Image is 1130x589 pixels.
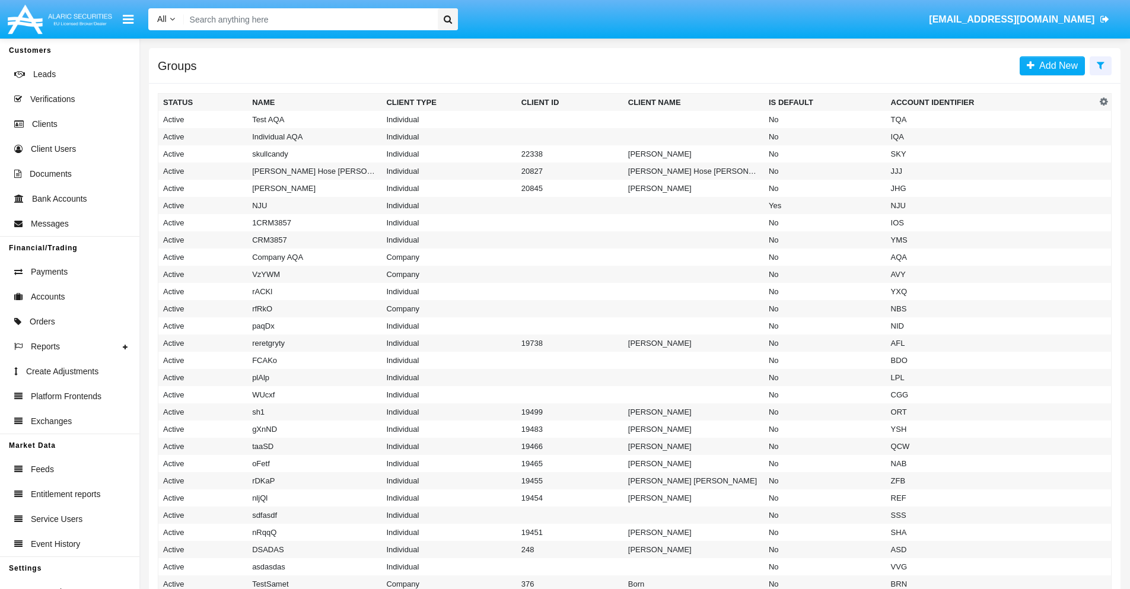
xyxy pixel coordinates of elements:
[764,524,886,541] td: No
[158,128,248,145] td: Active
[158,94,248,112] th: Status
[31,266,68,278] span: Payments
[6,2,114,37] img: Logo image
[381,283,516,300] td: Individual
[247,438,381,455] td: taaSD
[31,415,72,428] span: Exchanges
[517,403,623,421] td: 19499
[1020,56,1085,75] a: Add New
[32,193,87,205] span: Bank Accounts
[31,538,80,550] span: Event History
[158,541,248,558] td: Active
[158,438,248,455] td: Active
[158,558,248,575] td: Active
[623,163,764,180] td: [PERSON_NAME] Hose [PERSON_NAME]
[623,489,764,507] td: [PERSON_NAME]
[886,214,1097,231] td: IOS
[623,524,764,541] td: [PERSON_NAME]
[764,145,886,163] td: No
[184,8,434,30] input: Search
[158,266,248,283] td: Active
[381,111,516,128] td: Individual
[31,291,65,303] span: Accounts
[886,489,1097,507] td: REF
[924,3,1115,36] a: [EMAIL_ADDRESS][DOMAIN_NAME]
[148,13,184,26] a: All
[764,558,886,575] td: No
[886,300,1097,317] td: NBS
[381,94,516,112] th: Client Type
[517,94,623,112] th: Client ID
[623,145,764,163] td: [PERSON_NAME]
[764,507,886,524] td: No
[886,317,1097,335] td: NID
[247,455,381,472] td: oFetf
[381,214,516,231] td: Individual
[158,507,248,524] td: Active
[381,163,516,180] td: Individual
[764,438,886,455] td: No
[623,421,764,438] td: [PERSON_NAME]
[247,283,381,300] td: rACKl
[623,94,764,112] th: Client Name
[247,541,381,558] td: DSADAS
[247,300,381,317] td: rfRkO
[33,68,56,81] span: Leads
[764,94,886,112] th: Is Default
[158,231,248,249] td: Active
[247,163,381,180] td: [PERSON_NAME] Hose [PERSON_NAME]
[623,438,764,455] td: [PERSON_NAME]
[158,524,248,541] td: Active
[886,541,1097,558] td: ASD
[381,266,516,283] td: Company
[381,128,516,145] td: Individual
[517,541,623,558] td: 248
[381,197,516,214] td: Individual
[764,472,886,489] td: No
[517,489,623,507] td: 19454
[381,386,516,403] td: Individual
[158,335,248,352] td: Active
[247,421,381,438] td: gXnND
[764,352,886,369] td: No
[381,438,516,455] td: Individual
[158,489,248,507] td: Active
[157,14,167,24] span: All
[30,93,75,106] span: Verifications
[764,283,886,300] td: No
[929,14,1094,24] span: [EMAIL_ADDRESS][DOMAIN_NAME]
[158,455,248,472] td: Active
[517,335,623,352] td: 19738
[26,365,98,378] span: Create Adjustments
[247,524,381,541] td: nRqqQ
[31,488,101,501] span: Entitlement reports
[764,317,886,335] td: No
[31,390,101,403] span: Platform Frontends
[764,300,886,317] td: No
[32,118,58,130] span: Clients
[886,111,1097,128] td: TQA
[247,145,381,163] td: skullcandy
[158,197,248,214] td: Active
[158,300,248,317] td: Active
[517,524,623,541] td: 19451
[381,472,516,489] td: Individual
[886,558,1097,575] td: VVG
[381,455,516,472] td: Individual
[381,369,516,386] td: Individual
[247,214,381,231] td: 1CRM3857
[886,472,1097,489] td: ZFB
[886,369,1097,386] td: LPL
[381,317,516,335] td: Individual
[764,249,886,266] td: No
[886,335,1097,352] td: AFL
[517,438,623,455] td: 19466
[764,403,886,421] td: No
[886,283,1097,300] td: YXQ
[247,386,381,403] td: WUcxf
[247,94,381,112] th: Name
[381,145,516,163] td: Individual
[247,180,381,197] td: [PERSON_NAME]
[381,507,516,524] td: Individual
[764,369,886,386] td: No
